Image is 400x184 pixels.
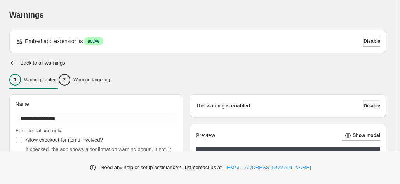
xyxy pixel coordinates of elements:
[26,137,103,143] span: Allow checkout for items involved?
[363,38,380,44] span: Disable
[226,164,311,172] a: [EMAIL_ADDRESS][DOMAIN_NAME]
[363,100,380,111] button: Disable
[3,6,158,33] body: Rich Text Area. Press ALT-0 for help.
[353,132,380,138] span: Show modal
[26,146,172,168] span: If checked, the app shows a confirmation warning popup. If not, it doesn't allow to proceed to ch...
[9,72,58,88] button: 1Warning content
[342,130,380,141] button: Show modal
[9,74,21,86] div: 1
[196,132,215,139] h2: Preview
[363,103,380,109] span: Disable
[73,77,110,83] p: Warning targeting
[59,74,70,86] div: 2
[24,77,58,83] p: Warning content
[231,102,250,110] strong: enabled
[196,102,230,110] p: This warning is
[363,36,380,47] button: Disable
[16,128,62,133] span: For internal use only.
[20,60,65,66] h2: Back to all warnings
[9,11,44,19] span: Warnings
[59,72,110,88] button: 2Warning targeting
[25,37,83,45] p: Embed app extension is
[87,38,99,44] span: active
[16,101,29,107] span: Name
